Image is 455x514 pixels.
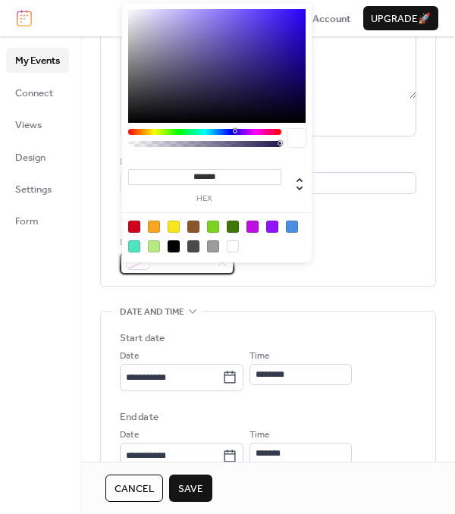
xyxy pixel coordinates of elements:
div: #50E3C2 [128,240,140,252]
div: #000000 [168,240,180,252]
div: Start date [120,331,165,346]
div: #9013FE [266,221,278,233]
div: #FFFFFF [227,240,239,252]
div: #4A90E2 [286,221,298,233]
span: Save [178,481,203,497]
a: My Events [6,48,69,72]
div: #9B9B9B [207,240,219,252]
span: Time [249,349,269,364]
div: End date [120,409,158,425]
div: #D0021B [128,221,140,233]
button: Upgrade🚀 [363,6,438,30]
a: Settings [6,177,69,201]
button: Cancel [105,475,163,502]
span: My Events [15,53,60,68]
div: #417505 [227,221,239,233]
img: logo [17,10,32,27]
label: hex [128,195,281,203]
a: Views [6,112,69,136]
a: Form [6,208,69,233]
span: My Account [297,11,350,27]
span: Settings [15,182,52,197]
div: #F8E71C [168,221,180,233]
span: Form [15,214,39,229]
span: Connect [15,86,53,101]
span: Date [120,349,139,364]
span: Time [249,428,269,443]
a: Design [6,145,69,169]
div: #B8E986 [148,240,160,252]
span: Design [15,150,45,165]
a: Connect [6,80,69,105]
span: Date [120,428,139,443]
span: Upgrade 🚀 [371,11,431,27]
div: #F5A623 [148,221,160,233]
div: #4A4A4A [187,240,199,252]
div: #8B572A [187,221,199,233]
span: Views [15,118,42,133]
div: #BD10E0 [246,221,259,233]
div: Event color [120,235,231,250]
span: Date and time [120,305,184,320]
button: Save [169,475,212,502]
div: #7ED321 [207,221,219,233]
a: My Account [297,11,350,26]
div: Location [120,155,413,170]
span: Cancel [115,481,154,497]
